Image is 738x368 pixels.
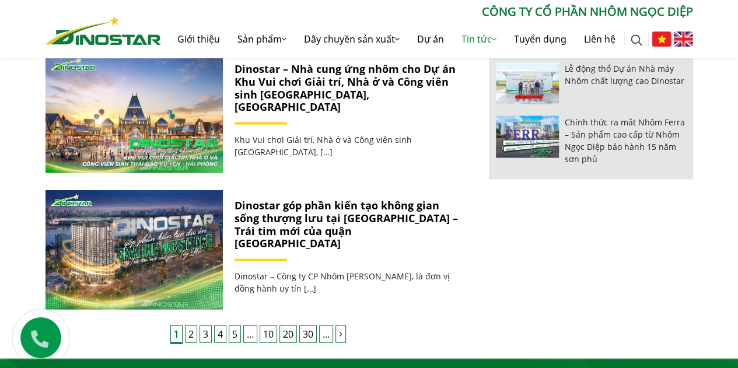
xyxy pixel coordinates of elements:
a: Chính thức ra mắt Nhôm Ferra – Sản phẩm cao cấp từ Nhôm Ngọc Diệp bảo hành 15 năm sơn phủ [565,117,685,164]
a: Dự án [408,20,453,58]
a: Liên hệ [575,20,624,58]
a: Trang sau [335,325,346,343]
span: ... [243,325,257,343]
a: Tin tức [453,20,505,58]
a: Tuyển dụng [505,20,575,58]
p: Dinostar – Công ty CP Nhôm [PERSON_NAME], là đơn vị đồng hành uy tín […] [235,270,460,295]
img: Dinostar – Nhà cung ứng nhôm cho Dự án Khu Vui chơi Giải trí, Nhà ở và Công viên sinh thái đảo Vũ... [45,54,222,173]
a: Dây chuyền sản xuất [295,20,408,58]
img: English [674,31,693,47]
span: ... [319,325,333,343]
a: Giới thiệu [169,20,229,58]
p: CÔNG TY CỔ PHẦN NHÔM NGỌC DIỆP [161,3,693,20]
img: search [631,34,642,46]
img: Chính thức ra mắt Nhôm Ferra – Sản phẩm cao cấp từ Nhôm Ngọc Diệp bảo hành 15 năm sơn phủ [496,116,559,158]
a: Dinostar – Nhà cung ứng nhôm cho Dự án Khu Vui chơi Giải trí, Nhà ở và Công viên sinh [GEOGRAPHIC... [235,62,456,114]
img: Tiếng Việt [652,31,671,47]
a: Dinostar góp phần kiến tạo không gian sống thượng lưu tại [GEOGRAPHIC_DATA] – Trái tim mới của qu... [235,198,458,250]
a: 30 [299,325,317,343]
img: Dinostar góp phần kiến tạo không gian sống thượng lưu tại Skyline Westlake – Trái tim mới của quậ... [45,191,222,310]
a: 10 [260,325,277,343]
span: 1 [170,325,183,344]
p: Khu Vui chơi Giải trí, Nhà ở và Công viên sinh [GEOGRAPHIC_DATA], […] [235,134,460,158]
img: Lễ động thổ Dự án Nhà máy Nhôm chất lượng cao Dinostar [496,62,559,104]
a: Dinostar góp phần kiến tạo không gian sống thượng lưu tại Skyline Westlake – Trái tim mới của quậ... [46,191,223,310]
a: 3 [200,325,212,343]
a: 5 [229,325,241,343]
a: Sản phẩm [229,20,295,58]
a: Dinostar – Nhà cung ứng nhôm cho Dự án Khu Vui chơi Giải trí, Nhà ở và Công viên sinh thái đảo Vũ... [46,54,223,173]
a: Lễ động thổ Dự án Nhà máy Nhôm chất lượng cao Dinostar [565,63,684,86]
a: 20 [279,325,297,343]
a: 4 [214,325,226,343]
a: 2 [185,325,197,343]
img: Nhôm Dinostar [46,16,161,45]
